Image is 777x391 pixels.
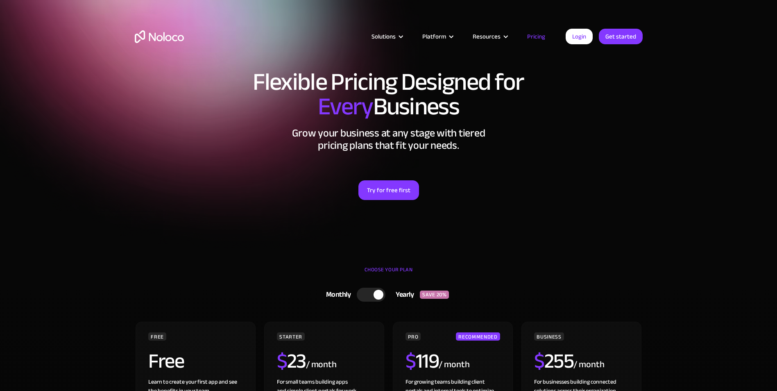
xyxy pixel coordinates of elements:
span: $ [534,342,544,380]
div: FREE [148,332,166,341]
div: Solutions [361,31,412,42]
div: / month [573,358,604,371]
h2: Grow your business at any stage with tiered pricing plans that fit your needs. [135,127,643,152]
div: STARTER [277,332,304,341]
h2: 255 [534,351,573,371]
div: / month [306,358,337,371]
div: Resources [462,31,517,42]
div: Resources [473,31,501,42]
div: RECOMMENDED [456,332,500,341]
span: $ [277,342,287,380]
a: home [135,30,184,43]
div: Platform [412,31,462,42]
h2: 119 [405,351,439,371]
h2: 23 [277,351,306,371]
a: Pricing [517,31,555,42]
div: Yearly [385,289,420,301]
a: Try for free first [358,180,419,200]
div: CHOOSE YOUR PLAN [135,264,643,284]
h2: Free [148,351,184,371]
div: / month [439,358,469,371]
div: BUSINESS [534,332,564,341]
div: Monthly [316,289,357,301]
h1: Flexible Pricing Designed for Business [135,70,643,119]
div: SAVE 20% [420,291,449,299]
a: Get started [599,29,643,44]
div: PRO [405,332,421,341]
span: Every [318,84,373,130]
span: $ [405,342,416,380]
div: Solutions [372,31,396,42]
a: Login [566,29,593,44]
div: Platform [422,31,446,42]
